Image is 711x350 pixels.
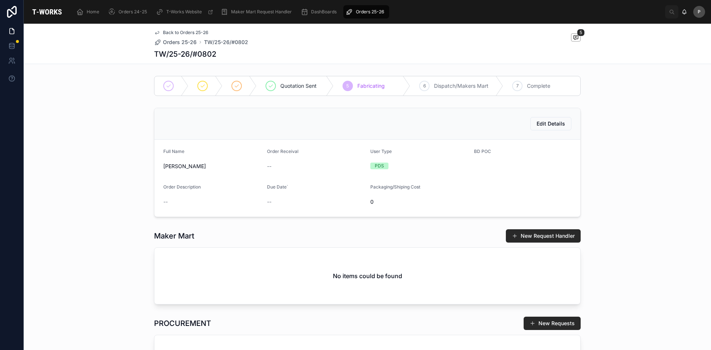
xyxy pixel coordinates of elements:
[118,9,147,15] span: Orders 24-25
[163,30,208,36] span: Back to Orders 25-26
[343,5,389,19] a: Orders 25-26
[267,163,271,170] span: --
[218,5,297,19] a: Maker Mart Request Handler
[311,9,337,15] span: DashBoards
[267,184,288,190] span: Due Date`
[163,198,168,206] span: --
[524,317,581,330] button: New Requests
[530,117,571,130] button: Edit Details
[70,4,665,20] div: scrollable content
[298,5,342,19] a: DashBoards
[375,163,384,169] div: PDS
[163,163,261,170] span: [PERSON_NAME]
[166,9,202,15] span: T-Works Website
[423,83,426,89] span: 6
[333,271,402,280] h2: No items could be found
[163,39,197,46] span: Orders 25-26
[506,229,581,243] button: New Request Handler
[370,184,420,190] span: Packaging/Shiping Cost
[577,29,585,36] span: 5
[106,5,152,19] a: Orders 24-25
[370,149,392,154] span: User Type
[474,149,491,154] span: BD POC
[280,82,317,90] span: Quotation Sent
[204,39,248,46] a: TW/25-26/#0802
[154,5,217,19] a: T-Works Website
[163,184,201,190] span: Order Description
[698,9,701,15] span: P
[537,120,565,127] span: Edit Details
[527,82,550,90] span: Complete
[30,6,64,18] img: App logo
[74,5,104,19] a: Home
[163,149,184,154] span: Full Name
[154,39,197,46] a: Orders 25-26
[267,149,298,154] span: Order Receival
[516,83,519,89] span: 7
[154,30,208,36] a: Back to Orders 25-26
[154,49,216,59] h1: TW/25-26/#0802
[356,9,384,15] span: Orders 25-26
[87,9,99,15] span: Home
[357,82,385,90] span: Fabricating
[434,82,488,90] span: Dispatch/Makers Mart
[571,33,581,43] button: 5
[154,231,194,241] h1: Maker Mart
[370,198,468,206] span: 0
[231,9,292,15] span: Maker Mart Request Handler
[267,198,271,206] span: --
[154,318,211,329] h1: PROCUREMENT
[346,83,349,89] span: 5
